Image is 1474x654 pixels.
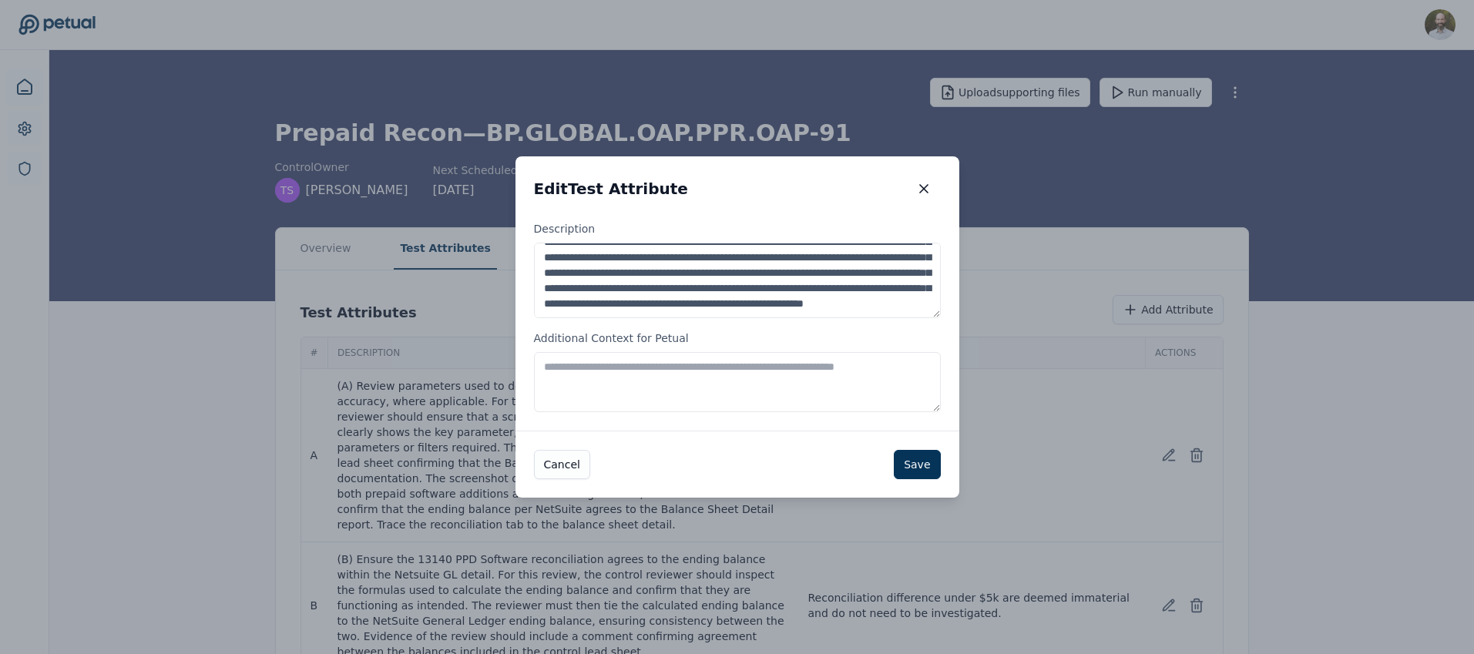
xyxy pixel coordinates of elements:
[534,450,590,479] button: Cancel
[534,330,941,412] label: Additional Context for Petual
[534,352,941,412] textarea: Additional Context for Petual
[534,243,941,318] textarea: Description
[894,450,940,479] button: Save
[534,178,688,200] h2: Edit Test Attribute
[534,221,941,318] label: Description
